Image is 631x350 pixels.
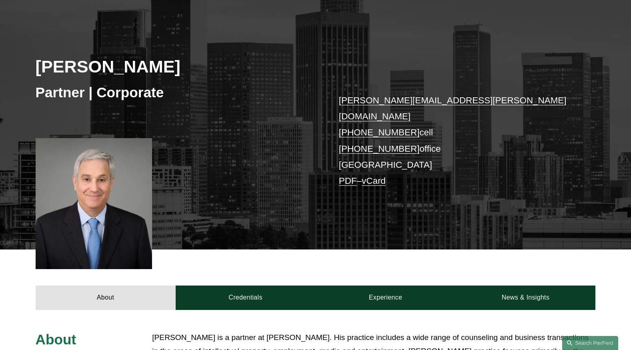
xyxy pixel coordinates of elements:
[339,144,420,154] a: [PHONE_NUMBER]
[339,93,572,189] p: cell office [GEOGRAPHIC_DATA] –
[339,95,567,121] a: [PERSON_NAME][EMAIL_ADDRESS][PERSON_NAME][DOMAIN_NAME]
[36,84,316,101] h3: Partner | Corporate
[455,286,595,310] a: News & Insights
[36,286,176,310] a: About
[176,286,316,310] a: Credentials
[362,176,386,186] a: vCard
[316,286,456,310] a: Experience
[339,127,420,137] a: [PHONE_NUMBER]
[339,176,357,186] a: PDF
[562,336,618,350] a: Search this site
[36,56,316,77] h2: [PERSON_NAME]
[36,332,76,347] span: About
